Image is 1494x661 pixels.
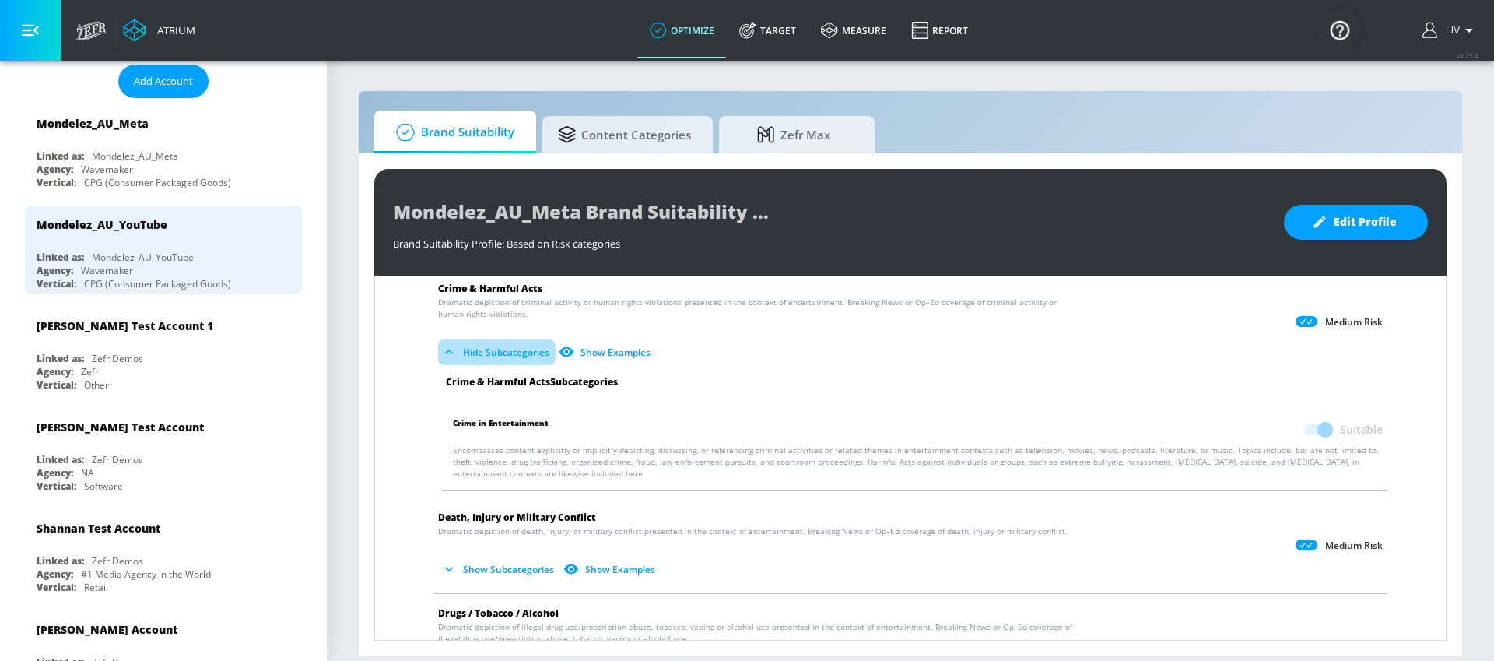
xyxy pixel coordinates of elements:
[92,149,178,163] div: Mondelez_AU_Meta
[1318,8,1362,51] button: Open Resource Center
[1340,422,1383,438] span: Suitable
[37,277,76,290] div: Vertical:
[25,408,302,497] div: [PERSON_NAME] Test AccountLinked as:Zefr DemosAgency:NAVertical:Software
[81,568,211,581] div: #1 Media Agency in the World
[81,264,133,277] div: Wavemaker
[37,116,149,131] div: Mondelez_AU_Meta
[37,581,76,594] div: Vertical:
[25,206,302,294] div: Mondelez_AU_YouTubeLinked as:Mondelez_AU_YouTubeAgency:WavemakerVertical:CPG (Consumer Packaged G...
[438,621,1082,645] span: Dramatic depiction of illegal drug use/prescription abuse, tobacco, vaping or alcohol use present...
[37,466,73,480] div: Agency:
[81,365,99,378] div: Zefr
[433,376,1395,389] div: Crime & Harmful Acts Subcategories
[808,2,899,58] a: measure
[438,526,1068,537] span: Dramatic depiction of death, injury, or military conflict presented in the context of entertainme...
[438,297,1082,320] span: Dramatic depiction of criminal activity or human rights violations presented in the context of en...
[151,23,195,37] div: Atrium
[438,607,559,620] span: Drugs / Tobacco / Alcohol
[37,149,84,163] div: Linked as:
[37,352,84,365] div: Linked as:
[453,445,1383,480] p: Encompasses content explicitly or implicitly depicting, discussing, or referencing criminal activ...
[37,176,76,189] div: Vertical:
[25,509,302,598] div: Shannan Test AccountLinked as:Zefr DemosAgency:#1 Media Agency in the WorldVertical:Retail
[92,352,143,365] div: Zefr Demos
[1440,25,1460,36] span: login as: liv.ho@zefr.com
[84,176,231,189] div: CPG (Consumer Packaged Goods)
[92,251,194,264] div: Mondelez_AU_YouTube
[560,557,661,582] button: Show Examples
[1315,213,1397,232] span: Edit Profile
[84,277,231,290] div: CPG (Consumer Packaged Goods)
[438,511,596,524] span: Death, Injury or Military Conflict
[556,339,657,365] button: Show Examples
[37,622,177,637] div: [PERSON_NAME] Account
[37,568,73,581] div: Agency:
[37,521,160,536] div: Shannan Test Account
[37,163,73,176] div: Agency:
[37,378,76,392] div: Vertical:
[84,480,123,493] div: Software
[37,264,73,277] div: Agency:
[37,420,204,434] div: [PERSON_NAME] Test Account
[37,217,167,232] div: Mondelez_AU_YouTube
[118,65,209,98] button: Add Account
[453,415,549,445] span: Crime in Entertainment
[390,114,514,151] span: Brand Suitability
[558,116,691,153] span: Content Categories
[37,318,213,333] div: [PERSON_NAME] Test Account 1
[438,282,542,295] span: Crime & Harmful Acts
[84,378,109,392] div: Other
[92,453,143,466] div: Zefr Demos
[1325,316,1383,329] p: Medium Risk
[37,251,84,264] div: Linked as:
[1457,51,1478,60] span: v 4.25.4
[899,2,980,58] a: Report
[1422,21,1478,40] button: Liv
[25,307,302,396] div: [PERSON_NAME] Test Account 1Linked as:Zefr DemosAgency:ZefrVertical:Other
[1325,540,1383,552] p: Medium Risk
[37,453,84,466] div: Linked as:
[25,104,302,193] div: Mondelez_AU_MetaLinked as:Mondelez_AU_MetaAgency:WavemakerVertical:CPG (Consumer Packaged Goods)
[37,554,84,568] div: Linked as:
[37,480,76,493] div: Vertical:
[84,581,108,594] div: Retail
[637,2,727,58] a: optimize
[735,116,853,153] span: Zefr Max
[438,557,560,582] button: Show Subcategories
[393,229,1268,251] div: Brand Suitability Profile: Based on Risk categories
[123,19,195,42] a: Atrium
[81,163,133,176] div: Wavemaker
[727,2,808,58] a: Target
[1284,205,1428,240] button: Edit Profile
[81,466,94,480] div: NA
[438,339,556,365] button: Hide Subcategories
[134,72,193,90] span: Add Account
[37,365,73,378] div: Agency:
[92,554,143,568] div: Zefr Demos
